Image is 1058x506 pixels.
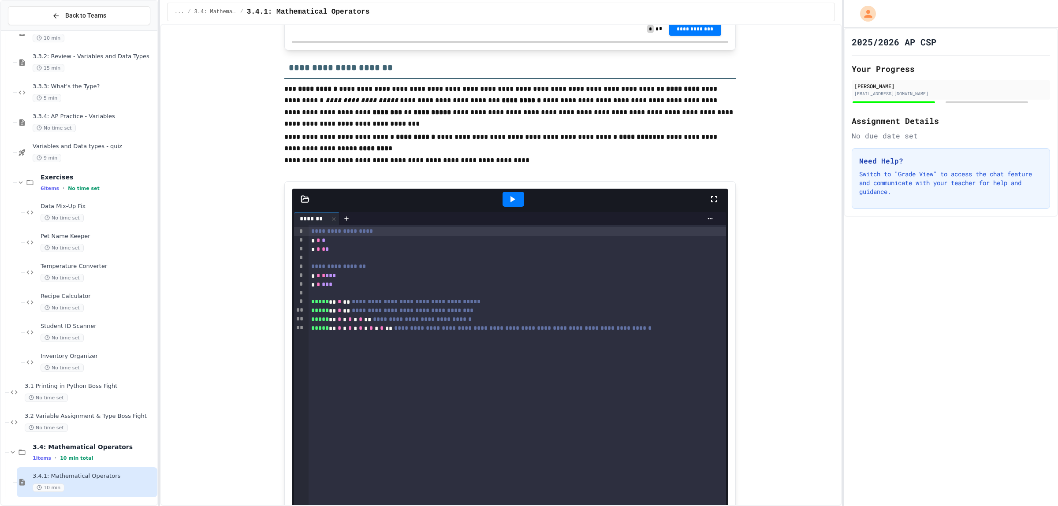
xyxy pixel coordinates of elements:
[41,304,84,312] span: No time set
[33,83,156,90] span: 3.3.3: What's the Type?
[41,364,84,372] span: No time set
[852,36,936,48] h1: 2025/2026 AP CSP
[63,185,64,192] span: •
[33,94,61,102] span: 5 min
[854,90,1047,97] div: [EMAIL_ADDRESS][DOMAIN_NAME]
[41,244,84,252] span: No time set
[41,293,156,300] span: Recipe Calculator
[247,7,369,17] span: 3.4.1: Mathematical Operators
[33,124,76,132] span: No time set
[25,394,68,402] span: No time set
[41,334,84,342] span: No time set
[33,113,156,120] span: 3.3.4: AP Practice - Variables
[65,11,106,20] span: Back to Teams
[41,263,156,270] span: Temperature Converter
[851,4,878,24] div: My Account
[33,154,61,162] span: 9 min
[25,424,68,432] span: No time set
[194,8,237,15] span: 3.4: Mathematical Operators
[33,473,156,480] span: 3.4.1: Mathematical Operators
[25,383,156,390] span: 3.1 Printing in Python Boss Fight
[33,443,156,451] span: 3.4: Mathematical Operators
[41,214,84,222] span: No time set
[41,274,84,282] span: No time set
[33,53,156,60] span: 3.3.2: Review - Variables and Data Types
[41,353,156,360] span: Inventory Organizer
[33,64,64,72] span: 15 min
[60,455,93,461] span: 10 min total
[41,203,156,210] span: Data Mix-Up Fix
[33,455,51,461] span: 1 items
[852,115,1050,127] h2: Assignment Details
[8,6,150,25] button: Back to Teams
[33,484,64,492] span: 10 min
[55,454,56,461] span: •
[859,170,1043,196] p: Switch to "Grade View" to access the chat feature and communicate with your teacher for help and ...
[68,186,100,191] span: No time set
[25,413,156,420] span: 3.2 Variable Assignment & Type Boss Fight
[41,233,156,240] span: Pet Name Keeper
[852,130,1050,141] div: No due date set
[41,323,156,330] span: Student ID Scanner
[859,156,1043,166] h3: Need Help?
[33,34,64,42] span: 10 min
[187,8,190,15] span: /
[240,8,243,15] span: /
[175,8,184,15] span: ...
[41,173,156,181] span: Exercises
[41,186,59,191] span: 6 items
[854,82,1047,90] div: [PERSON_NAME]
[33,143,156,150] span: Variables and Data types - quiz
[852,63,1050,75] h2: Your Progress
